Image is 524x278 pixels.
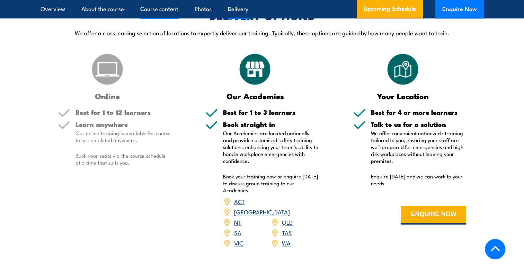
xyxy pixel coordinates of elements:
[234,239,243,247] a: VIC
[353,92,453,100] h3: Your Location
[205,92,305,100] h3: Our Academies
[282,228,292,237] a: TAS
[371,173,467,187] p: Enquire [DATE] and we can work to your needs.
[76,121,171,128] h5: Learn anywhere
[76,130,171,143] p: Our online training is available for course to be completed anywhere.
[76,152,171,166] p: Book your seats via the course schedule at a time that suits you.
[234,197,245,205] a: ACT
[282,239,291,247] a: WA
[223,130,319,164] p: Our Academies are located nationally and provide customised safety training solutions, enhancing ...
[223,121,319,128] h5: Book straight in
[371,130,467,164] p: We offer convenient nationwide training tailored to you, ensuring your staff are well-prepared fo...
[234,228,241,237] a: SA
[234,218,241,226] a: NT
[282,218,293,226] a: QLD
[58,92,157,100] h3: Online
[223,109,319,115] h5: Best for 1 to 3 learners
[76,109,171,115] h5: Best for 1 to 12 learners
[41,29,484,37] p: We offer a class leading selection of locations to expertly deliver our training. Typically, thes...
[223,173,319,194] p: Book your training now or enquire [DATE] to discuss group training to our Academies
[401,206,466,224] button: ENQUIRE NOW
[371,109,467,115] h5: Best for 4 or more learners
[210,10,315,20] h2: DELIVERY OPTIONS
[371,121,467,128] h5: Talk to us for a solution
[234,207,290,216] a: [GEOGRAPHIC_DATA]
